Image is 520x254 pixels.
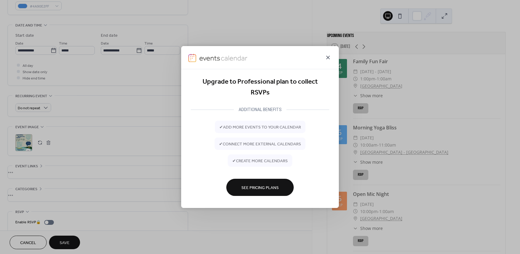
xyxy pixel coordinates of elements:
[234,106,286,113] div: ADDITIONAL BENEFITS
[219,141,301,147] span: ✔ connect more external calendars
[232,158,288,164] span: ✔ create more calendars
[199,54,248,62] img: logo-type
[226,179,294,196] button: See Pricing Plans
[241,184,279,191] span: See Pricing Plans
[219,124,301,130] span: ✔ add more events to your calendar
[188,54,196,62] img: logo-icon
[191,76,329,98] div: Upgrade to Professional plan to collect RSVPs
